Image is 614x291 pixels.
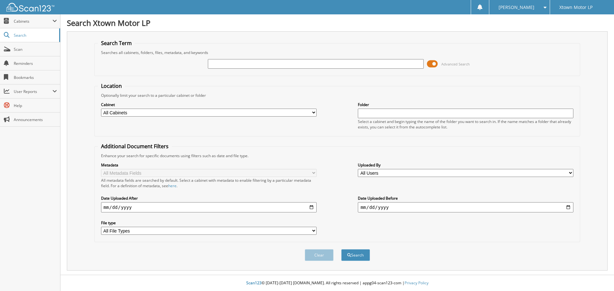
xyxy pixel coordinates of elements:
a: Privacy Policy [405,280,429,286]
label: File type [101,220,317,226]
span: Search [14,33,56,38]
div: © [DATE]-[DATE] [DOMAIN_NAME]. All rights reserved | appg04-scan123-com | [60,275,614,291]
span: Xtown Motor LP [559,5,593,9]
span: Reminders [14,61,57,66]
iframe: Chat Widget [582,260,614,291]
span: Bookmarks [14,75,57,80]
span: Advanced Search [441,62,470,66]
span: Cabinets [14,19,52,24]
div: Optionally limit your search to a particular cabinet or folder [98,93,577,98]
span: [PERSON_NAME] [499,5,534,9]
label: Date Uploaded Before [358,195,573,201]
span: Announcements [14,117,57,122]
legend: Search Term [98,40,135,47]
button: Clear [305,249,334,261]
button: Search [341,249,370,261]
div: Searches all cabinets, folders, files, metadata, and keywords [98,50,577,55]
legend: Location [98,82,125,89]
div: Enhance your search for specific documents using filters such as date and file type. [98,153,577,158]
legend: Additional Document Filters [98,143,172,150]
a: here [168,183,177,188]
label: Folder [358,102,573,107]
div: All metadata fields are searched by default. Select a cabinet with metadata to enable filtering b... [101,178,317,188]
label: Uploaded By [358,162,573,168]
label: Cabinet [101,102,317,107]
label: Metadata [101,162,317,168]
img: scan123-logo-white.svg [6,3,54,11]
span: Scan123 [246,280,262,286]
input: start [101,202,317,212]
span: Help [14,103,57,108]
h1: Search Xtown Motor LP [67,18,608,28]
span: Scan [14,47,57,52]
label: Date Uploaded After [101,195,317,201]
span: User Reports [14,89,52,94]
input: end [358,202,573,212]
div: Select a cabinet and begin typing the name of the folder you want to search in. If the name match... [358,119,573,130]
